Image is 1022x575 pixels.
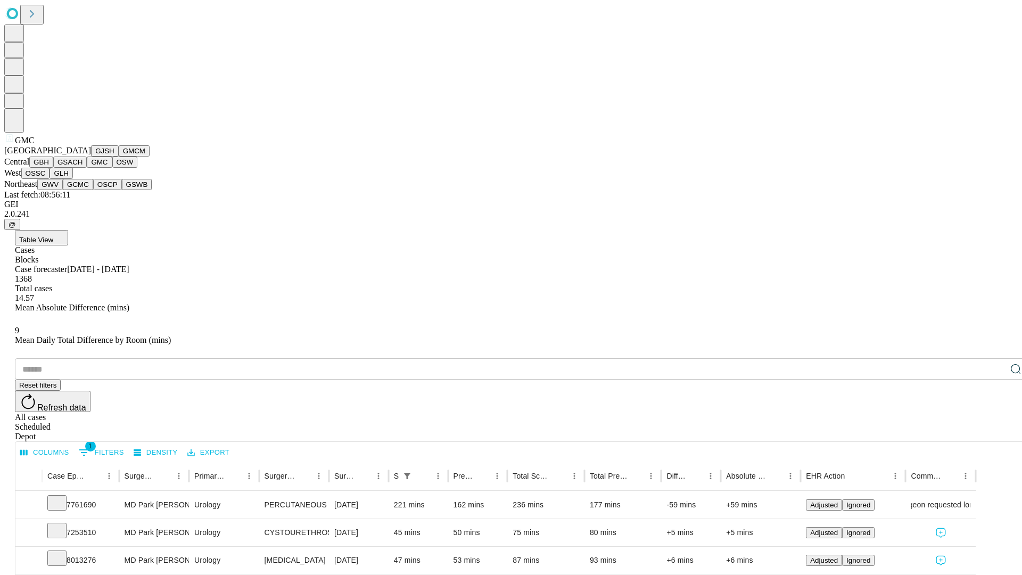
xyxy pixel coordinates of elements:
span: West [4,168,21,177]
button: Sort [475,469,490,483]
button: Sort [87,469,102,483]
button: Menu [371,469,386,483]
button: Menu [783,469,798,483]
div: +6 mins [666,547,715,574]
span: Ignored [846,501,870,509]
button: Ignored [842,527,875,538]
div: Surgery Name [265,472,295,480]
div: Comments [911,472,942,480]
div: 2.0.241 [4,209,1018,219]
button: GCMC [63,179,93,190]
div: Surgery Date [334,472,355,480]
div: 87 mins [513,547,579,574]
button: Menu [888,469,903,483]
button: Show filters [76,444,127,461]
div: 47 mins [394,547,443,574]
span: [GEOGRAPHIC_DATA] [4,146,91,155]
span: Total cases [15,284,52,293]
button: Expand [21,496,37,515]
div: +59 mins [726,491,795,519]
button: Menu [171,469,186,483]
div: MD Park [PERSON_NAME] [125,491,184,519]
button: Ignored [842,555,875,566]
div: [DATE] [334,491,383,519]
span: Central [4,157,29,166]
button: OSW [112,157,138,168]
div: Primary Service [194,472,225,480]
button: Menu [431,469,446,483]
button: Sort [416,469,431,483]
button: Sort [356,469,371,483]
div: GEI [4,200,1018,209]
button: Sort [552,469,567,483]
button: Adjusted [806,499,842,511]
div: Urology [194,519,253,546]
div: 177 mins [590,491,656,519]
div: 236 mins [513,491,579,519]
div: 45 mins [394,519,443,546]
button: GMC [87,157,112,168]
button: OSCP [93,179,122,190]
button: Table View [15,230,68,245]
span: Ignored [846,556,870,564]
div: 7761690 [47,491,114,519]
button: GSWB [122,179,152,190]
div: Total Scheduled Duration [513,472,551,480]
button: GMCM [119,145,150,157]
button: GJSH [91,145,119,157]
button: Reset filters [15,380,61,391]
span: Case forecaster [15,265,67,274]
button: Menu [490,469,505,483]
div: Predicted In Room Duration [454,472,474,480]
div: Surgeon requested longer [911,491,970,519]
button: Menu [242,469,257,483]
button: Expand [21,524,37,543]
span: Table View [19,236,53,244]
button: GWV [37,179,63,190]
div: Urology [194,491,253,519]
div: [DATE] [334,519,383,546]
button: Menu [567,469,582,483]
span: Ignored [846,529,870,537]
button: Export [185,445,232,461]
span: Adjusted [810,556,838,564]
div: +5 mins [666,519,715,546]
button: Sort [846,469,861,483]
div: Total Predicted Duration [590,472,628,480]
div: -59 mins [666,491,715,519]
div: 1 active filter [400,469,415,483]
div: +5 mins [726,519,795,546]
div: Case Epic Id [47,472,86,480]
span: 1368 [15,274,32,283]
span: [DATE] - [DATE] [67,265,129,274]
button: GLH [50,168,72,179]
button: Menu [703,469,718,483]
button: OSSC [21,168,50,179]
div: Absolute Difference [726,472,767,480]
div: EHR Action [806,472,845,480]
div: 8013276 [47,547,114,574]
button: Menu [958,469,973,483]
span: Last fetch: 08:56:11 [4,190,70,199]
span: Refresh data [37,403,86,412]
span: @ [9,220,16,228]
button: Sort [943,469,958,483]
button: Select columns [18,445,72,461]
span: 9 [15,326,19,335]
button: Menu [644,469,658,483]
div: PERCUTANEOUS NEPHROSTOLITHOTOMY OVER 2CM [265,491,324,519]
div: +6 mins [726,547,795,574]
span: Mean Daily Total Difference by Room (mins) [15,335,171,344]
span: Reset filters [19,381,56,389]
div: 7253510 [47,519,114,546]
div: Scheduled In Room Duration [394,472,399,480]
button: Sort [688,469,703,483]
button: GSACH [53,157,87,168]
button: Sort [629,469,644,483]
button: Sort [227,469,242,483]
span: 1 [85,441,96,451]
div: Difference [666,472,687,480]
div: 221 mins [394,491,443,519]
div: 53 mins [454,547,502,574]
div: 80 mins [590,519,656,546]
